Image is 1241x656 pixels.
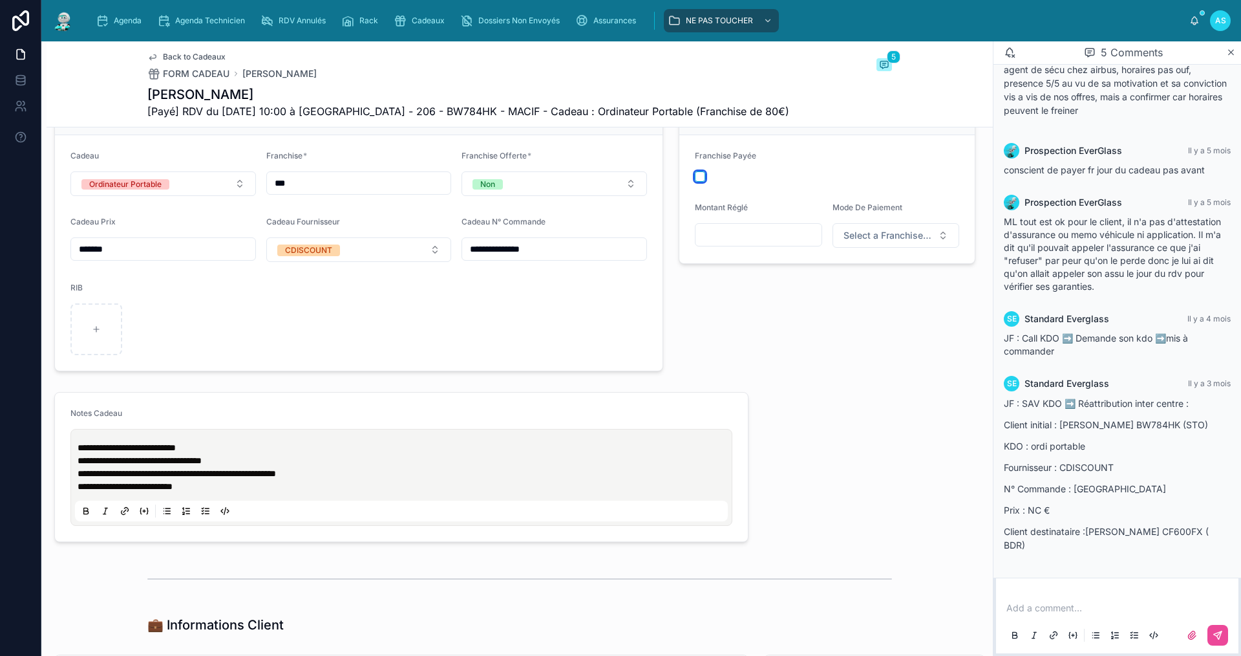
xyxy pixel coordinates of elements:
[52,10,75,31] img: App logo
[153,9,254,32] a: Agenda Technicien
[1004,333,1188,356] span: JF : Call KDO ➡️ Demande son kdo ➡️mis à commander
[279,16,326,26] span: RDV Annulés
[412,16,445,26] span: Cadeaux
[1187,314,1231,323] span: Il y a 4 mois
[85,6,1189,35] div: scrollable content
[70,283,83,292] span: RIB
[695,202,748,212] span: Montant Réglé
[1024,377,1109,390] span: Standard Everglass
[1101,45,1163,60] span: 5 Comments
[1004,439,1231,453] p: KDO : ordi portable
[1024,144,1122,157] span: Prospection EverGlass
[1215,16,1226,26] span: AS
[1024,312,1109,325] span: Standard Everglass
[1004,482,1231,496] p: N° Commande : [GEOGRAPHIC_DATA]
[456,9,569,32] a: Dossiers Non Envoyés
[163,67,229,80] span: FORM CADEAU
[695,151,756,160] span: Franchise Payée
[266,151,302,160] span: Franchise
[593,16,636,26] span: Assurances
[1024,196,1122,209] span: Prospection EverGlass
[242,67,317,80] a: [PERSON_NAME]
[147,104,789,119] span: [Payé] RDV du [DATE] 10:00 à [GEOGRAPHIC_DATA] - 206 - BW784HK - MACIF - Cadeau : Ordinateur Port...
[686,16,753,26] span: NE PAS TOUCHER
[114,16,142,26] span: Agenda
[478,16,560,26] span: Dossiers Non Envoyés
[876,58,892,74] button: 5
[1004,503,1231,517] p: Prix : NC €
[461,151,527,160] span: Franchise Offerte
[70,151,99,160] span: Cadeau
[390,9,454,32] a: Cadeaux
[175,16,245,26] span: Agenda Technicien
[664,9,779,32] a: NE PAS TOUCHER
[843,229,933,242] span: Select a Franchise Mode De Paiement
[461,171,647,196] button: Select Button
[70,217,116,226] span: Cadeau Prix
[147,85,789,104] h1: [PERSON_NAME]
[285,245,332,256] div: CDISCOUNT
[480,179,495,190] div: Non
[887,50,900,63] span: 5
[70,171,256,196] button: Select Button
[337,9,387,32] a: Rack
[1004,164,1205,175] span: conscient de payer fr jour du cadeau pas avant
[89,179,162,190] div: Ordinateur Portable
[92,9,151,32] a: Agenda
[1004,525,1231,552] p: Client destinataire :[PERSON_NAME] CF600FX ( BDR)
[147,52,226,62] a: Back to Cadeaux
[359,16,378,26] span: Rack
[1004,63,1231,117] p: agent de sécu chez airbus, horaires pas ouf, presence 5/5 au vu de sa motivation et sa conviction...
[833,202,902,212] span: Mode De Paiement
[147,616,284,634] h1: 💼 Informations Client
[1004,397,1231,410] p: JF : SAV KDO ➡️ Réattribution inter centre :
[571,9,645,32] a: Assurances
[257,9,335,32] a: RDV Annulés
[1007,314,1017,324] span: SE
[1188,197,1231,207] span: Il y a 5 mois
[1004,418,1231,432] p: Client initial : [PERSON_NAME] BW784HK (STO)
[1004,461,1231,474] p: Fournisseur : CDISCOUNT
[1188,378,1231,388] span: Il y a 3 mois
[147,67,229,80] a: FORM CADEAU
[266,237,452,262] button: Select Button
[266,217,340,226] span: Cadeau Fournisseur
[1188,146,1231,155] span: Il y a 5 mois
[461,217,546,226] span: Cadeau N° Commande
[833,223,960,248] button: Select Button
[1004,216,1221,292] span: ML tout est ok pour le client, il n'a pas d'attestation d'assurance ou memo véhicule ni applicati...
[1007,378,1017,389] span: SE
[70,408,122,418] span: Notes Cadeau
[163,52,226,62] span: Back to Cadeaux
